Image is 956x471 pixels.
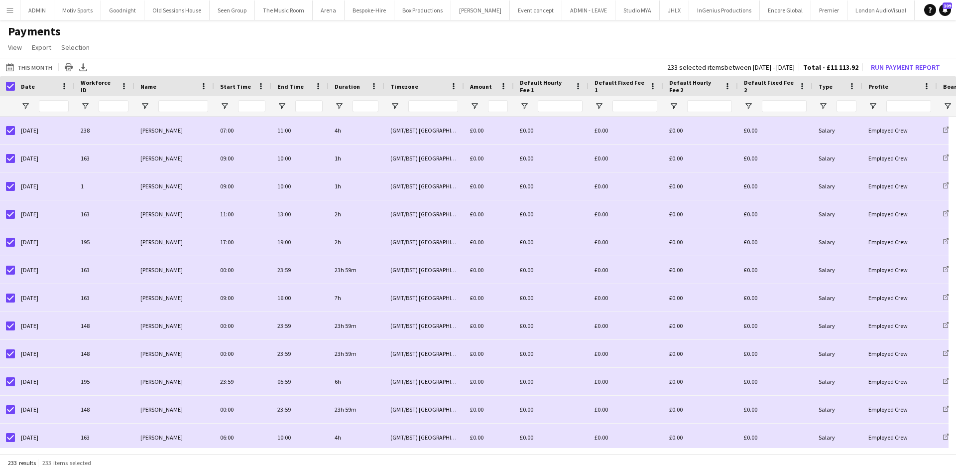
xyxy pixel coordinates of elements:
[8,43,22,52] span: View
[811,0,847,20] button: Premier
[75,340,134,367] div: 148
[54,0,101,20] button: Motiv Sports
[75,228,134,256] div: 195
[81,79,117,94] span: Workforce ID
[813,340,862,367] div: Salary
[738,256,813,284] div: £0.00
[140,434,183,441] span: [PERSON_NAME]
[220,83,251,90] span: Start Time
[615,0,660,20] button: Studio MYA
[238,100,265,112] input: Start Time Filter Input
[271,117,329,144] div: 11:00
[15,228,75,256] div: [DATE]
[335,102,344,111] button: Open Filter Menu
[562,0,615,20] button: ADMIN - LEAVE
[214,117,271,144] div: 07:00
[214,172,271,200] div: 09:00
[277,83,304,90] span: End Time
[32,43,51,52] span: Export
[384,396,464,423] div: (GMT/BST) [GEOGRAPHIC_DATA]
[75,256,134,284] div: 163
[514,312,589,339] div: £0.00
[214,228,271,256] div: 17:00
[813,368,862,395] div: Salary
[101,0,144,20] button: Goodnight
[384,424,464,451] div: (GMT/BST) [GEOGRAPHIC_DATA]
[75,424,134,451] div: 163
[75,200,134,228] div: 163
[390,102,399,111] button: Open Filter Menu
[140,322,183,329] span: [PERSON_NAME]
[329,145,384,172] div: 1h
[738,117,813,144] div: £0.00
[75,145,134,172] div: 163
[470,102,479,111] button: Open Filter Menu
[867,61,944,74] button: Run Payment Report
[384,117,464,144] div: (GMT/BST) [GEOGRAPHIC_DATA]
[75,284,134,312] div: 163
[738,172,813,200] div: £0.00
[939,4,951,16] a: 109
[663,284,738,312] div: £0.00
[329,424,384,451] div: 4h
[220,102,229,111] button: Open Filter Menu
[21,102,30,111] button: Open Filter Menu
[612,100,657,112] input: Default Fixed Fee 1 Filter Input
[329,368,384,395] div: 6h
[470,378,483,385] span: £0.00
[214,312,271,339] div: 00:00
[589,145,663,172] div: £0.00
[140,83,156,90] span: Name
[21,83,35,90] span: Date
[390,83,418,90] span: Timezone
[847,0,915,20] button: London AudioVisual
[384,340,464,367] div: (GMT/BST) [GEOGRAPHIC_DATA]
[813,396,862,423] div: Salary
[15,172,75,200] div: [DATE]
[813,424,862,451] div: Salary
[140,182,183,190] span: [PERSON_NAME]
[514,117,589,144] div: £0.00
[15,424,75,451] div: [DATE]
[868,102,877,111] button: Open Filter Menu
[214,145,271,172] div: 09:00
[470,127,483,134] span: £0.00
[329,172,384,200] div: 1h
[140,294,183,302] span: [PERSON_NAME]
[329,117,384,144] div: 4h
[384,312,464,339] div: (GMT/BST) [GEOGRAPHIC_DATA]
[214,340,271,367] div: 00:00
[660,0,689,20] button: JHLX
[15,117,75,144] div: [DATE]
[760,0,811,20] button: Encore Global
[394,0,451,20] button: Box Productions
[803,63,858,72] span: Total - £11 113.92
[663,256,738,284] div: £0.00
[329,396,384,423] div: 23h 59m
[738,424,813,451] div: £0.00
[61,43,90,52] span: Selection
[663,145,738,172] div: £0.00
[75,368,134,395] div: 195
[140,102,149,111] button: Open Filter Menu
[329,340,384,367] div: 23h 59m
[140,378,183,385] span: [PERSON_NAME]
[470,83,492,90] span: Amount
[335,83,360,90] span: Duration
[75,172,134,200] div: 1
[384,172,464,200] div: (GMT/BST) [GEOGRAPHIC_DATA]
[470,266,483,274] span: £0.00
[589,256,663,284] div: £0.00
[42,459,91,467] span: 233 items selected
[595,79,645,94] span: Default Fixed Fee 1
[738,284,813,312] div: £0.00
[862,340,937,367] div: Employed Crew
[589,424,663,451] div: £0.00
[862,396,937,423] div: Employed Crew
[862,172,937,200] div: Employed Crew
[813,284,862,312] div: Salary
[140,155,183,162] span: [PERSON_NAME]
[862,368,937,395] div: Employed Crew
[813,172,862,200] div: Salary
[470,406,483,413] span: £0.00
